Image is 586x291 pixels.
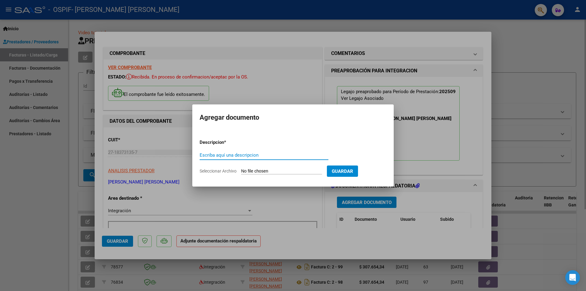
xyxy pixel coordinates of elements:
[200,139,256,146] p: Descripcion
[565,270,580,285] div: Open Intercom Messenger
[200,112,386,123] h2: Agregar documento
[327,166,358,177] button: Guardar
[332,169,353,174] span: Guardar
[200,169,237,173] span: Seleccionar Archivo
